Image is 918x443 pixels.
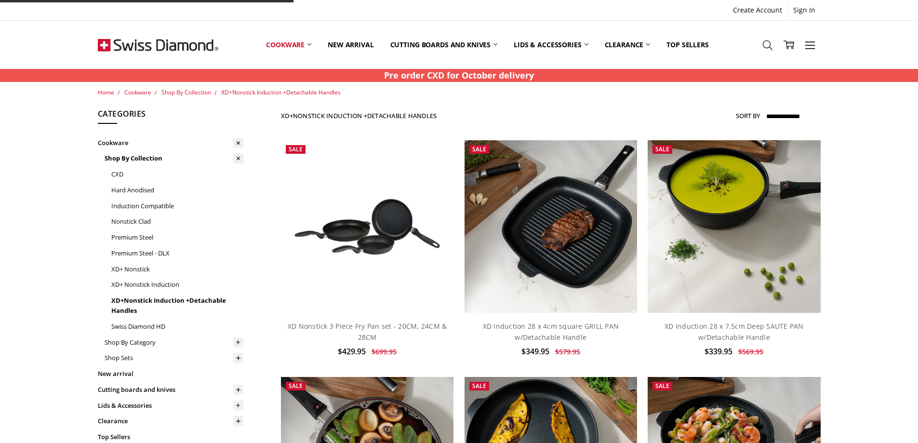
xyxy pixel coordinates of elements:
[281,140,453,313] a: XD Nonstick 3 Piece Fry Pan set - 20CM, 24CM & 28CM
[728,3,787,17] a: Create Account
[111,245,243,261] a: Premium Steel - DLX
[289,145,303,153] span: Sale
[111,166,243,182] a: CXD
[705,346,732,357] span: $339.95
[665,322,804,341] a: XD Induction 28 x 7.5cm Deep SAUTE PAN w/Detachable Handle
[111,261,243,277] a: XD+ Nonstick
[111,293,243,319] a: XD+Nonstick Induction +Detachable Handles
[258,23,319,66] a: Cookware
[472,382,486,390] span: Sale
[98,88,114,96] a: Home
[506,23,596,66] a: Lids & Accessories
[98,21,218,69] img: Free Shipping On Every Order
[105,350,243,366] a: Shop Sets
[98,382,243,398] a: Cutting boards and knives
[111,319,243,335] a: Swiss Diamond HD
[98,135,243,151] a: Cookware
[98,398,243,414] a: Lids & Accessories
[289,382,303,390] span: Sale
[111,182,243,198] a: Hard Anodised
[483,322,619,341] a: XD Induction 28 x 4cm square GRILL PAN w/Detachable Handle
[384,69,534,81] strong: Pre order CXD for October delivery
[382,23,506,66] a: Cutting boards and knives
[98,108,243,124] h5: Categories
[111,214,243,229] a: Nonstick Clad
[98,366,243,382] a: New arrival
[736,108,760,123] label: Sort By
[111,277,243,293] a: XD+ Nonstick Induction
[655,145,669,153] span: Sale
[465,140,637,313] img: XD Induction 28 x 4cm square GRILL PAN w/Detachable Handle
[111,229,243,245] a: Premium Steel
[472,145,486,153] span: Sale
[98,413,243,429] a: Clearance
[338,346,366,357] span: $429.95
[111,198,243,214] a: Induction Compatible
[648,140,820,313] img: XD Induction 28 x 7.5cm Deep SAUTE PAN w/Detachable Handle
[319,23,382,66] a: New arrival
[372,347,397,356] span: $699.95
[658,23,717,66] a: Top Sellers
[288,322,447,341] a: XD Nonstick 3 Piece Fry Pan set - 20CM, 24CM & 28CM
[221,88,341,96] a: XD+Nonstick Induction +Detachable Handles
[738,347,763,356] span: $569.95
[597,23,659,66] a: Clearance
[124,88,151,96] a: Cookware
[281,112,437,120] h1: XD+Nonstick Induction +Detachable Handles
[105,150,243,166] a: Shop By Collection
[105,335,243,350] a: Shop By Category
[521,346,549,357] span: $349.95
[788,3,821,17] a: Sign In
[161,88,211,96] a: Shop By Collection
[555,347,580,356] span: $579.95
[281,184,453,270] img: XD Nonstick 3 Piece Fry Pan set - 20CM, 24CM & 28CM
[655,382,669,390] span: Sale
